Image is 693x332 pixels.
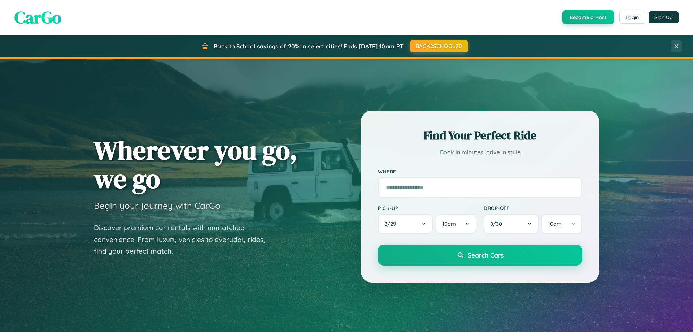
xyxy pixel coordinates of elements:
label: Drop-off [484,205,582,211]
button: Search Cars [378,245,582,266]
span: 10am [548,220,562,227]
span: CarGo [14,5,61,29]
h2: Find Your Perfect Ride [378,128,582,143]
span: Back to School savings of 20% in select cities! Ends [DATE] 10am PT. [214,43,404,50]
button: Become a Host [562,10,614,24]
button: 8/30 [484,214,539,234]
button: 8/29 [378,214,433,234]
button: BACK2SCHOOL20 [410,40,468,52]
p: Discover premium car rentals with unmatched convenience. From luxury vehicles to everyday rides, ... [94,222,274,257]
button: Sign Up [649,11,679,23]
span: Search Cars [468,251,504,259]
h1: Wherever you go, we go [94,136,297,193]
span: 8 / 29 [384,220,400,227]
label: Where [378,168,582,174]
button: 10am [541,214,582,234]
span: 10am [442,220,456,227]
p: Book in minutes, drive in style [378,147,582,158]
button: 10am [436,214,476,234]
button: Login [619,11,645,24]
span: 8 / 30 [490,220,506,227]
h3: Begin your journey with CarGo [94,200,221,211]
label: Pick-up [378,205,476,211]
